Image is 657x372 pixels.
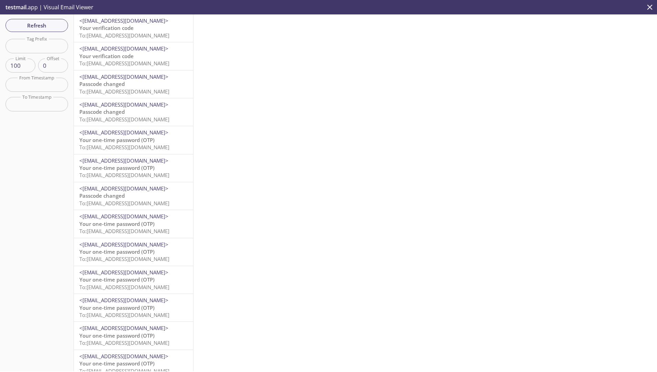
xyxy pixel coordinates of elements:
div: <[EMAIL_ADDRESS][DOMAIN_NAME]>Passcode changedTo:[EMAIL_ADDRESS][DOMAIN_NAME] [74,182,193,210]
span: Your one-time password (OTP) [79,136,155,143]
span: Your one-time password (OTP) [79,220,155,227]
span: Passcode changed [79,80,125,87]
span: Your one-time password (OTP) [79,304,155,311]
button: Refresh [5,19,68,32]
div: <[EMAIL_ADDRESS][DOMAIN_NAME]>Your verification codeTo:[EMAIL_ADDRESS][DOMAIN_NAME] [74,14,193,42]
span: To: [EMAIL_ADDRESS][DOMAIN_NAME] [79,172,169,178]
span: testmail [5,3,26,11]
span: <[EMAIL_ADDRESS][DOMAIN_NAME]> [79,241,168,248]
span: <[EMAIL_ADDRESS][DOMAIN_NAME]> [79,269,168,276]
div: <[EMAIL_ADDRESS][DOMAIN_NAME]>Your one-time password (OTP)To:[EMAIL_ADDRESS][DOMAIN_NAME] [74,266,193,294]
div: <[EMAIL_ADDRESS][DOMAIN_NAME]>Your one-time password (OTP)To:[EMAIL_ADDRESS][DOMAIN_NAME] [74,322,193,349]
span: <[EMAIL_ADDRESS][DOMAIN_NAME]> [79,185,168,192]
span: <[EMAIL_ADDRESS][DOMAIN_NAME]> [79,17,168,24]
div: <[EMAIL_ADDRESS][DOMAIN_NAME]>Passcode changedTo:[EMAIL_ADDRESS][DOMAIN_NAME] [74,98,193,126]
span: <[EMAIL_ADDRESS][DOMAIN_NAME]> [79,45,168,52]
span: To: [EMAIL_ADDRESS][DOMAIN_NAME] [79,88,169,95]
span: Your one-time password (OTP) [79,164,155,171]
span: To: [EMAIL_ADDRESS][DOMAIN_NAME] [79,60,169,67]
span: <[EMAIL_ADDRESS][DOMAIN_NAME]> [79,129,168,136]
span: <[EMAIL_ADDRESS][DOMAIN_NAME]> [79,101,168,108]
div: <[EMAIL_ADDRESS][DOMAIN_NAME]>Passcode changedTo:[EMAIL_ADDRESS][DOMAIN_NAME] [74,70,193,98]
span: To: [EMAIL_ADDRESS][DOMAIN_NAME] [79,228,169,234]
span: Your one-time password (OTP) [79,332,155,339]
span: Your one-time password (OTP) [79,248,155,255]
span: Passcode changed [79,108,125,115]
div: <[EMAIL_ADDRESS][DOMAIN_NAME]>Your verification codeTo:[EMAIL_ADDRESS][DOMAIN_NAME] [74,42,193,70]
span: To: [EMAIL_ADDRESS][DOMAIN_NAME] [79,339,169,346]
span: To: [EMAIL_ADDRESS][DOMAIN_NAME] [79,32,169,39]
span: To: [EMAIL_ADDRESS][DOMAIN_NAME] [79,311,169,318]
span: Your verification code [79,53,134,59]
span: Your verification code [79,24,134,31]
div: <[EMAIL_ADDRESS][DOMAIN_NAME]>Your one-time password (OTP)To:[EMAIL_ADDRESS][DOMAIN_NAME] [74,126,193,154]
div: <[EMAIL_ADDRESS][DOMAIN_NAME]>Your one-time password (OTP)To:[EMAIL_ADDRESS][DOMAIN_NAME] [74,210,193,238]
div: <[EMAIL_ADDRESS][DOMAIN_NAME]>Your one-time password (OTP)To:[EMAIL_ADDRESS][DOMAIN_NAME] [74,294,193,321]
div: <[EMAIL_ADDRESS][DOMAIN_NAME]>Your one-time password (OTP)To:[EMAIL_ADDRESS][DOMAIN_NAME] [74,238,193,266]
span: <[EMAIL_ADDRESS][DOMAIN_NAME]> [79,353,168,360]
span: To: [EMAIL_ADDRESS][DOMAIN_NAME] [79,255,169,262]
span: To: [EMAIL_ADDRESS][DOMAIN_NAME] [79,144,169,151]
span: <[EMAIL_ADDRESS][DOMAIN_NAME]> [79,297,168,304]
span: Refresh [11,21,63,30]
span: <[EMAIL_ADDRESS][DOMAIN_NAME]> [79,157,168,164]
span: To: [EMAIL_ADDRESS][DOMAIN_NAME] [79,200,169,207]
div: <[EMAIL_ADDRESS][DOMAIN_NAME]>Your one-time password (OTP)To:[EMAIL_ADDRESS][DOMAIN_NAME] [74,154,193,182]
span: <[EMAIL_ADDRESS][DOMAIN_NAME]> [79,213,168,220]
span: Passcode changed [79,192,125,199]
span: <[EMAIL_ADDRESS][DOMAIN_NAME]> [79,325,168,331]
span: To: [EMAIL_ADDRESS][DOMAIN_NAME] [79,116,169,123]
span: <[EMAIL_ADDRESS][DOMAIN_NAME]> [79,73,168,80]
span: Your one-time password (OTP) [79,360,155,367]
span: Your one-time password (OTP) [79,276,155,283]
span: To: [EMAIL_ADDRESS][DOMAIN_NAME] [79,284,169,291]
